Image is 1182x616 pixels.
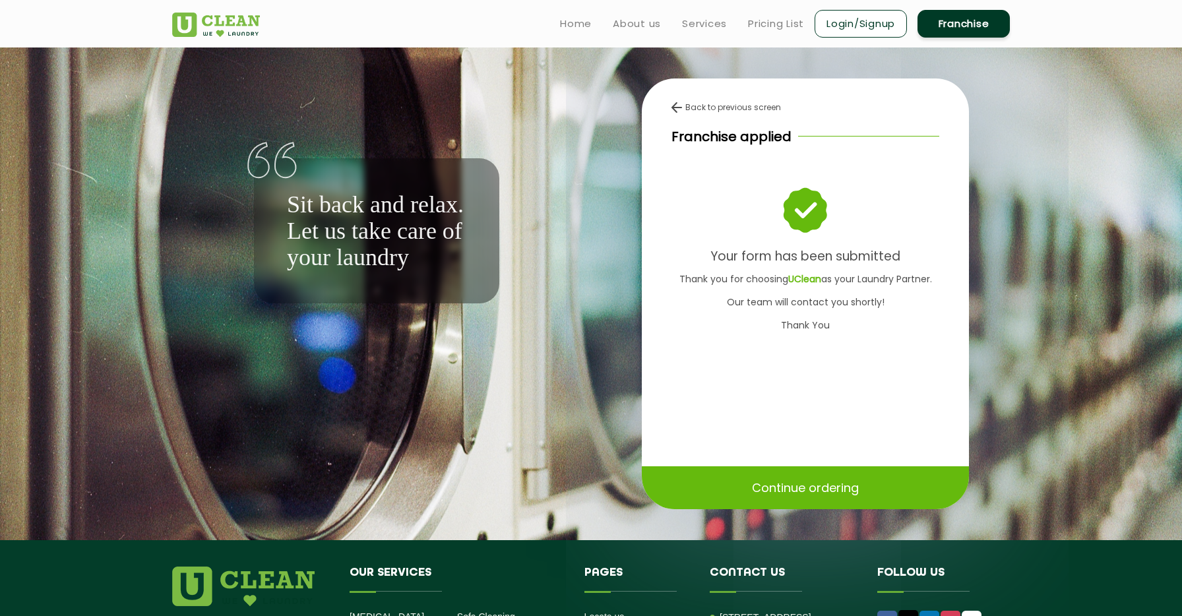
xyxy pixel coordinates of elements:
[172,567,315,606] img: logo.png
[671,268,939,337] p: Thank you for choosing as your Laundry Partner. Our team will contact you shortly! Thank You
[710,567,857,592] h4: Contact us
[877,567,993,592] h4: Follow us
[560,16,592,32] a: Home
[671,102,682,113] img: back-arrow.svg
[815,10,907,38] a: Login/Signup
[172,13,260,37] img: UClean Laundry and Dry Cleaning
[788,272,821,286] b: UClean
[613,16,661,32] a: About us
[748,16,804,32] a: Pricing List
[918,10,1010,38] a: Franchise
[671,102,939,113] div: Back to previous screen
[784,188,826,232] img: success
[287,191,466,270] p: Sit back and relax. Let us take care of your laundry
[752,476,859,499] p: Continue ordering
[247,142,297,179] img: quote-img
[584,567,691,592] h4: Pages
[671,127,792,146] p: Franchise applied
[710,247,900,265] b: Your form has been submitted
[350,567,565,592] h4: Our Services
[682,16,727,32] a: Services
